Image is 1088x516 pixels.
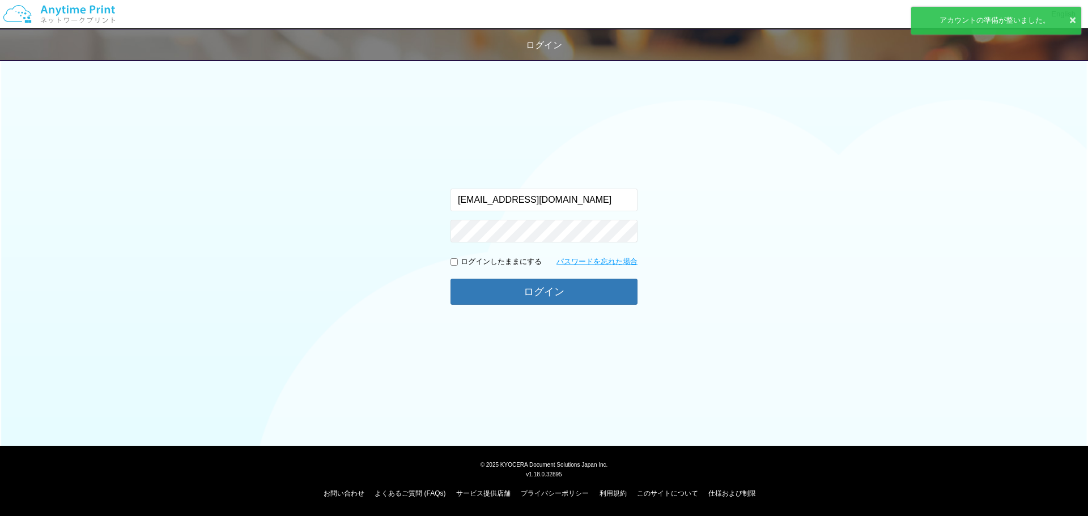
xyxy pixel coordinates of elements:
a: このサイトについて [637,489,698,497]
button: ログイン [450,279,637,305]
a: 仕様および制限 [708,489,756,497]
span: v1.18.0.32895 [526,471,562,477]
a: お問い合わせ [324,489,364,497]
span: © 2025 KYOCERA Document Solutions Japan Inc. [481,460,608,468]
span: ログイン [526,40,562,50]
button: × [1069,12,1076,28]
p: ログインしたままにする [461,257,542,267]
a: プライバシーポリシー [521,489,589,497]
a: サービス提供店舗 [456,489,511,497]
a: よくあるご質問 (FAQs) [375,489,445,497]
a: 利用規約 [600,489,627,497]
div: アカウントの準備が整いました。 [940,15,1073,26]
input: メールアドレス [450,189,637,211]
a: パスワードを忘れた場合 [556,257,637,267]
